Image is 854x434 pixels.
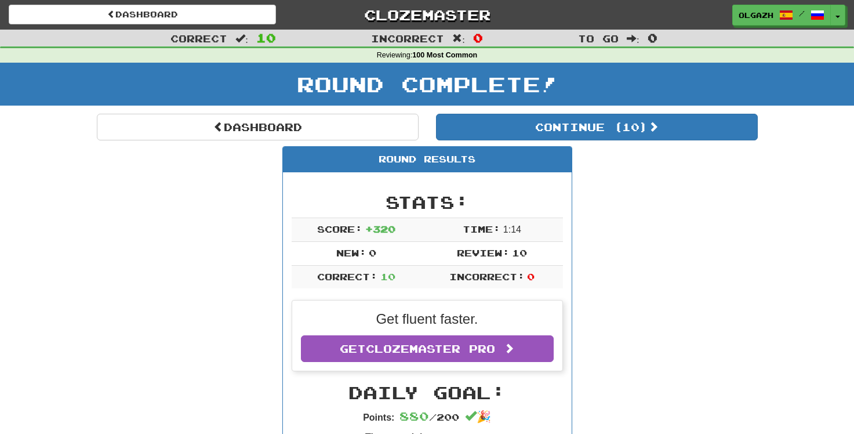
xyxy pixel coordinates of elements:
[465,410,491,423] span: 🎉
[578,32,619,44] span: To go
[412,51,477,59] strong: 100 Most Common
[399,409,429,423] span: 880
[799,9,805,17] span: /
[283,147,572,172] div: Round Results
[170,32,227,44] span: Correct
[648,31,657,45] span: 0
[301,309,554,329] p: Get fluent faster.
[399,411,459,422] span: / 200
[292,383,563,402] h2: Daily Goal:
[369,247,376,258] span: 0
[457,247,510,258] span: Review:
[371,32,444,44] span: Incorrect
[336,247,366,258] span: New:
[380,271,395,282] span: 10
[4,73,850,96] h1: Round Complete!
[293,5,561,25] a: Clozemaster
[256,31,276,45] span: 10
[449,271,525,282] span: Incorrect:
[732,5,831,26] a: OlgaZh /
[527,271,535,282] span: 0
[512,247,527,258] span: 10
[436,114,758,140] button: Continue (10)
[97,114,419,140] a: Dashboard
[473,31,483,45] span: 0
[317,223,362,234] span: Score:
[463,223,500,234] span: Time:
[317,271,377,282] span: Correct:
[366,342,495,355] span: Clozemaster Pro
[627,34,639,44] span: :
[452,34,465,44] span: :
[739,10,773,20] span: OlgaZh
[363,413,394,422] strong: Points:
[235,34,248,44] span: :
[503,225,521,234] span: 1 : 14
[301,335,554,362] a: GetClozemaster Pro
[9,5,276,24] a: Dashboard
[292,193,563,212] h2: Stats:
[365,223,395,234] span: + 320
